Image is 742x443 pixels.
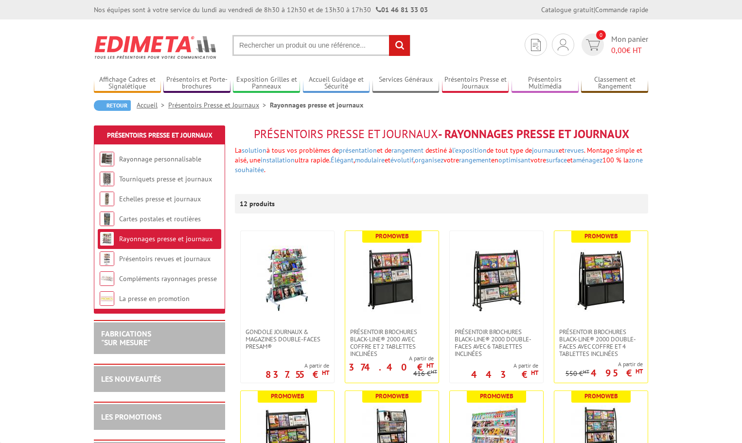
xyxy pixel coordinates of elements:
[498,156,530,164] a: optimisant
[459,156,491,164] a: rangement
[235,146,643,174] font: et de
[100,172,114,186] img: Tourniquets presse et journaux
[261,156,295,164] a: installation
[232,35,410,56] input: Rechercher un produit ou une référence...
[235,156,643,174] font: votre
[270,100,363,110] li: Rayonnages presse et journaux
[235,128,648,141] h1: - Rayonnages presse et journaux
[413,370,437,377] p: 416 €
[322,369,329,377] sup: HT
[101,412,161,422] a: LES PROMOTIONS
[119,274,217,283] a: Compléments rayonnages presse
[101,374,161,384] a: LES NOUVEAUTÉS
[565,146,584,155] a: revues
[349,364,434,370] p: 374.40 €
[235,156,643,174] font: et
[235,165,264,174] a: souhaitée
[101,329,151,347] a: FABRICATIONS"Sur Mesure"
[567,246,635,314] img: Présentoir brochures Black-Line® 2000 double-faces avec coffre et 4 tablettes inclinées
[235,156,643,174] font: ,
[94,100,131,111] a: Retour
[242,146,266,155] a: solution
[246,328,329,350] span: Gondole journaux & magazines double-faces Presam®
[611,45,648,56] span: € HT
[532,146,559,155] span: journaux
[611,45,626,55] span: 0,00
[137,101,168,109] a: Accueil
[431,368,437,375] sup: HT
[584,392,618,400] b: Promoweb
[119,254,211,263] a: Présentoirs revues et journaux
[265,372,329,377] p: 837.55 €
[119,175,212,183] a: Tourniquets presse et journaux
[389,35,410,56] input: rechercher
[235,146,643,174] span: Montage simple et aisé, une
[233,75,300,91] a: Exposition Grilles et Panneaux
[559,328,643,357] span: Présentoir brochures Black-Line® 2000 double-faces avec coffre et 4 tablettes inclinées
[596,30,606,40] span: 0
[546,156,567,164] a: surface
[584,232,618,240] b: Promoweb
[100,152,114,166] img: Rayonnage personnalisable
[119,234,212,243] a: Rayonnages presse et journaux
[452,146,487,155] a: l’exposition
[629,156,643,164] a: zone
[462,246,530,314] img: Présentoir brochures Black-Line® 2000 double-faces avec 6 tablettes inclinées
[583,368,589,375] sup: HT
[595,5,648,14] a: Commande rapide
[573,156,602,164] a: aménagez
[339,146,377,155] a: présentation
[363,246,421,314] img: Présentoir brochures Black-Line® 2000 avec coffre et 2 tablettes inclinées
[100,271,114,286] img: Compléments rayonnages presse
[455,328,538,357] span: Présentoir brochures Black-Line® 2000 double-faces avec 6 tablettes inclinées
[376,5,428,14] strong: 01 46 81 33 03
[531,39,541,51] img: devis rapide
[541,5,648,15] div: |
[531,369,538,377] sup: HT
[390,156,413,164] span: évolutif
[471,362,538,370] span: A partir de
[241,328,334,350] a: Gondole journaux & magazines double-faces Presam®
[442,75,509,91] a: Présentoirs Presse et Journaux
[391,146,424,155] a: rangement
[565,360,643,368] span: A partir de
[100,251,114,266] img: Présentoirs revues et journaux
[100,291,114,306] img: La presse en promotion
[565,370,589,377] p: 550 €
[94,75,161,91] a: Affichage Cadres et Signalétique
[100,212,114,226] img: Cartes postales et routières
[415,156,443,164] a: organisez
[636,367,643,375] sup: HT
[107,131,212,140] a: Présentoirs Presse et Journaux
[271,392,304,400] b: Promoweb
[331,156,353,164] a: Élégant
[235,156,643,174] font: 100 % la
[119,155,201,163] a: Rayonnage personnalisable
[254,126,438,142] span: Présentoirs Presse et Journaux
[558,39,568,51] img: devis rapide
[355,156,385,164] a: modulaire
[303,75,370,91] a: Accueil Guidage et Sécurité
[345,328,439,357] a: Présentoir brochures Black-Line® 2000 avec coffre et 2 tablettes inclinées
[265,362,329,370] span: A partir de
[266,146,339,155] font: à tous vos problèmes de
[119,294,190,303] a: La presse en promotion
[425,146,585,155] span: destiné à de tout type de et .
[581,75,648,91] a: Classement et Rangement
[375,392,409,400] b: Promoweb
